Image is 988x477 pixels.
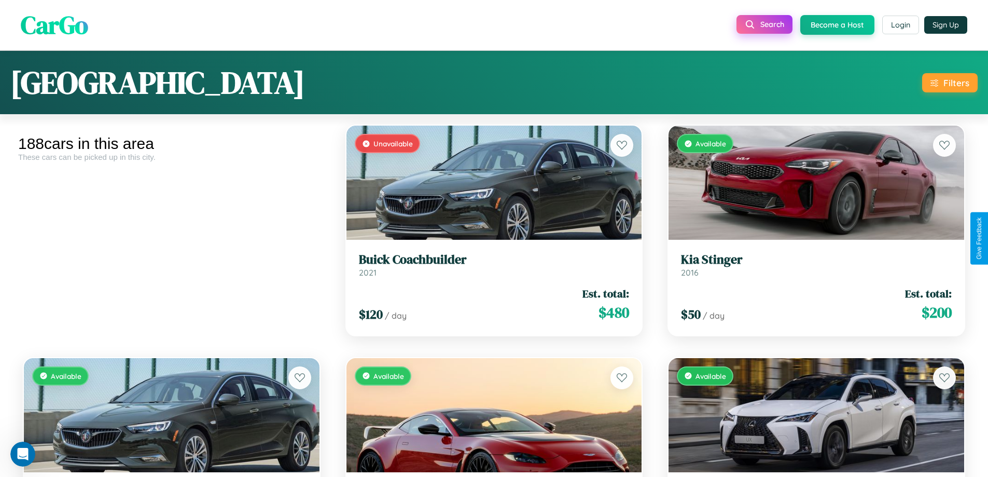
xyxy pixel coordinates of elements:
[924,16,967,34] button: Sign Up
[681,306,701,323] span: $ 50
[359,306,383,323] span: $ 120
[359,252,630,267] h3: Buick Coachbuilder
[599,302,629,323] span: $ 480
[922,73,978,92] button: Filters
[976,217,983,260] div: Give Feedback
[703,310,725,321] span: / day
[51,372,81,380] span: Available
[21,8,88,42] span: CarGo
[18,135,325,153] div: 188 cars in this area
[905,286,952,301] span: Est. total:
[882,16,919,34] button: Login
[373,139,413,148] span: Unavailable
[359,267,377,278] span: 2021
[760,20,784,29] span: Search
[373,372,404,380] span: Available
[695,139,726,148] span: Available
[582,286,629,301] span: Est. total:
[359,252,630,278] a: Buick Coachbuilder2021
[800,15,874,35] button: Become a Host
[922,302,952,323] span: $ 200
[385,310,407,321] span: / day
[681,252,952,267] h3: Kia Stinger
[10,442,35,467] iframe: Intercom live chat
[736,15,792,34] button: Search
[681,267,699,278] span: 2016
[695,372,726,380] span: Available
[18,153,325,161] div: These cars can be picked up in this city.
[943,77,969,88] div: Filters
[10,61,305,104] h1: [GEOGRAPHIC_DATA]
[681,252,952,278] a: Kia Stinger2016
